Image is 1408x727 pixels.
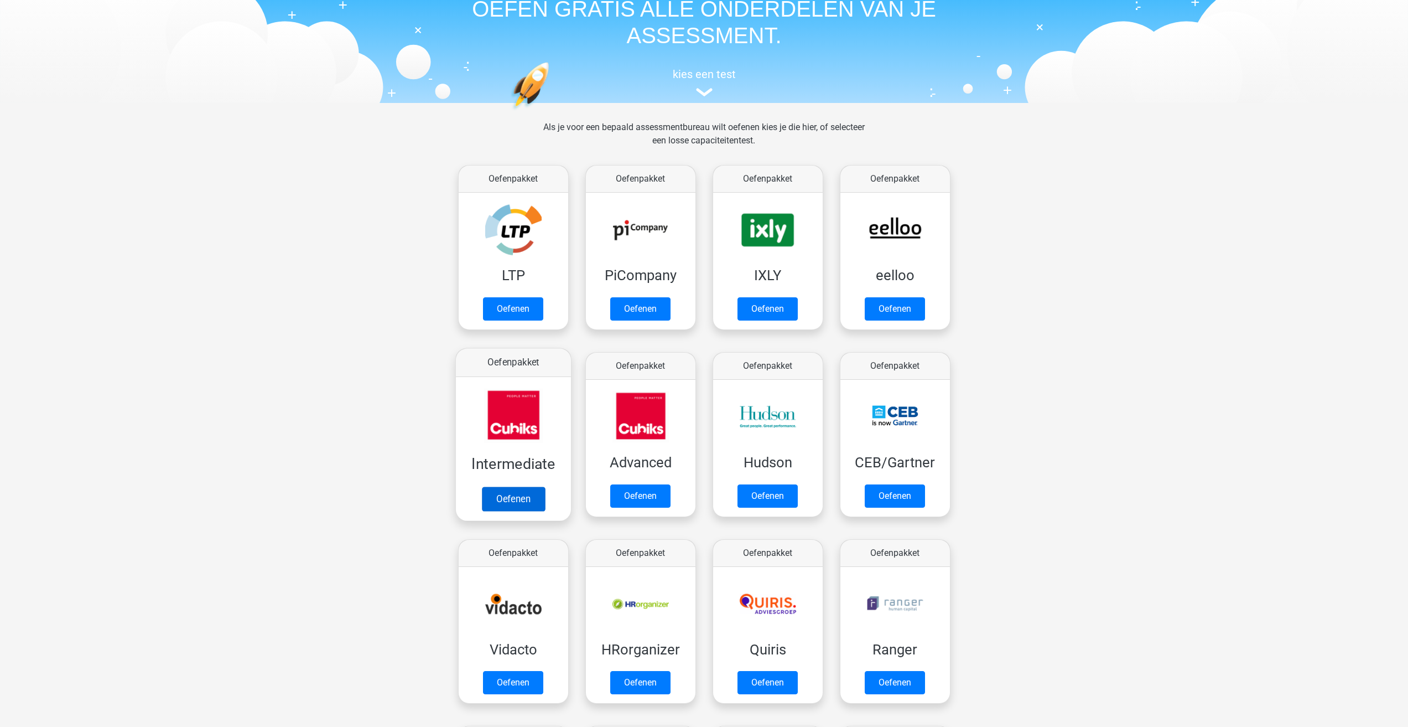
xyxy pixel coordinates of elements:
a: Oefenen [483,297,543,321]
a: Oefenen [737,671,798,694]
a: Oefenen [737,297,798,321]
a: kies een test [450,68,959,97]
a: Oefenen [865,671,925,694]
a: Oefenen [481,487,544,511]
img: assessment [696,88,713,96]
div: Als je voor een bepaald assessmentbureau wilt oefenen kies je die hier, of selecteer een losse ca... [534,121,874,161]
a: Oefenen [737,484,798,508]
a: Oefenen [865,484,925,508]
a: Oefenen [610,297,671,321]
a: Oefenen [610,671,671,694]
h5: kies een test [450,68,959,81]
a: Oefenen [610,484,671,508]
a: Oefenen [483,671,543,694]
img: oefenen [511,62,592,162]
a: Oefenen [865,297,925,321]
